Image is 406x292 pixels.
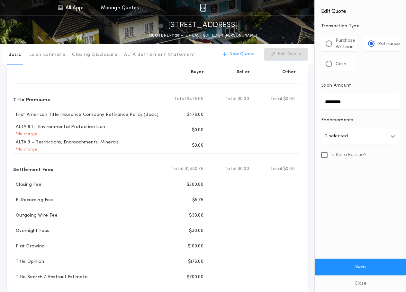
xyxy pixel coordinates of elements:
p: New Quote [229,51,254,57]
p: $175.00 [188,259,203,265]
button: New Quote [216,48,260,60]
b: Total: [172,166,185,172]
input: Loan Amount [321,94,400,109]
p: Plat Drawing [13,243,45,250]
p: Loan Amount [321,82,351,89]
span: $0.00 [283,96,295,102]
p: $0.00 [192,127,203,133]
p: Transaction Type [321,23,400,30]
p: Title Search / Abstract Estimate [13,274,88,280]
p: Seller [237,69,250,75]
span: $1,340.75 [185,166,203,172]
button: 2 selected [321,129,400,144]
h4: Edit Quote [321,4,400,15]
b: Total: [225,96,238,102]
p: Edit Quote [278,51,301,57]
button: Save [315,259,406,275]
p: $0.00 [192,142,203,149]
span: Is this a Reissue? [331,152,366,158]
p: Title Premiums [13,94,50,104]
p: Closing Fee [13,182,41,188]
p: $300.00 [186,182,203,188]
p: E-Recording Fee [13,197,53,203]
p: QUOTE ND-11261-TC - LAST EDITED BY [PERSON_NAME] [149,32,257,39]
p: Closing Disclosure [72,52,118,58]
p: Cash [336,61,346,67]
p: Endorsements [321,117,400,124]
p: Refinance [378,41,400,47]
p: $30.00 [189,228,203,234]
b: Total: [225,166,238,172]
span: $0.00 [238,96,249,102]
b: Total: [270,96,283,102]
span: $0.00 [238,166,249,172]
p: Outgoing Wire Fee [13,212,58,219]
p: Other [283,69,296,75]
p: $478.00 [187,112,203,118]
p: ALTA Settlement Statement [124,52,195,58]
span: $0.00 [283,166,295,172]
p: Overnight Fees [13,228,50,234]
p: * No charge [13,147,37,152]
b: Total: [174,96,187,102]
p: [STREET_ADDRESS] [168,20,238,30]
p: $30.00 [189,212,203,219]
p: Title Opinion [13,259,44,265]
p: $5.75 [192,197,203,203]
p: * No charge [13,132,37,137]
p: $700.00 [187,274,203,280]
b: Total: [270,166,283,172]
p: Settlement Fees [13,164,53,174]
p: Purchase W/ Loan [336,38,355,50]
p: $100.00 [188,243,203,250]
p: Loan Estimate [29,52,66,58]
p: ALTA 8.1 - Environmental Protection Lien [13,124,105,130]
button: Close [315,275,406,292]
p: ALTA 9 - Restrictions, Encroachments, Minerals [13,139,119,146]
button: Edit Quote [264,48,308,60]
img: img [200,4,206,12]
p: Buyer [191,69,204,75]
p: First American Title Insurance Company Refinance Policy (Basic) [13,112,158,118]
p: Basic [8,52,21,58]
span: $478.00 [187,96,203,102]
p: 2 selected [325,133,348,140]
